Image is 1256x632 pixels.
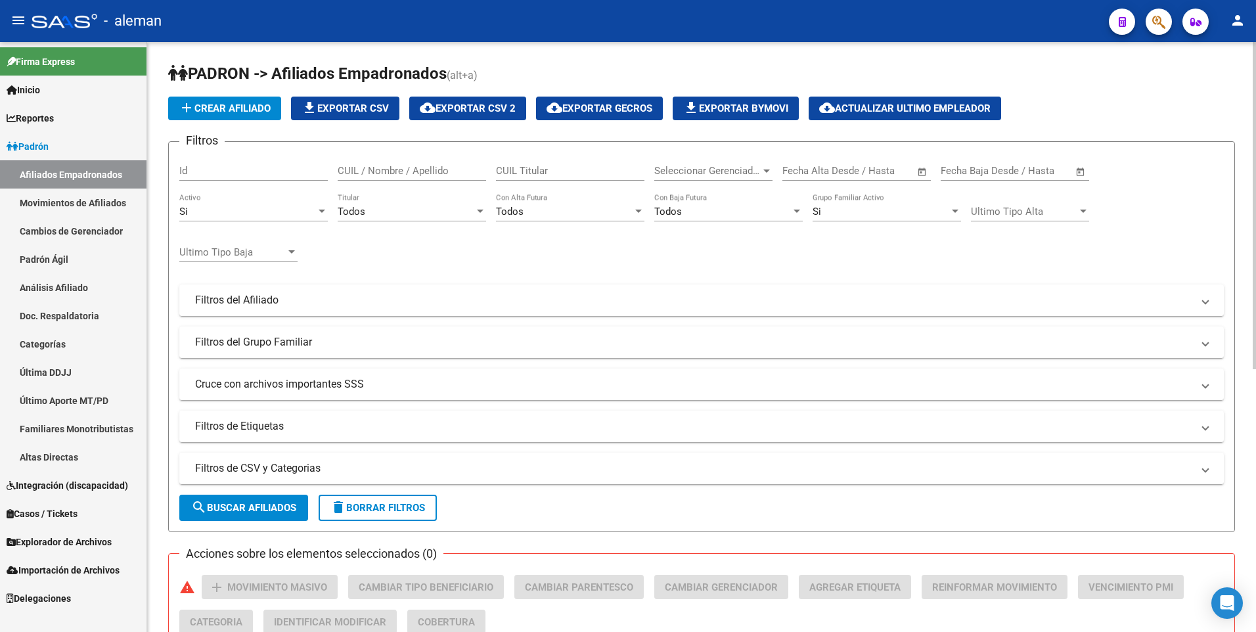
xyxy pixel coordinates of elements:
[7,563,120,577] span: Importación de Archivos
[418,616,475,628] span: Cobertura
[809,97,1001,120] button: Actualizar ultimo Empleador
[195,377,1192,392] mat-panel-title: Cruce con archivos importantes SSS
[915,164,930,179] button: Open calendar
[683,102,788,114] span: Exportar Bymovi
[179,411,1224,442] mat-expansion-panel-header: Filtros de Etiquetas
[179,206,188,217] span: Si
[179,495,308,521] button: Buscar Afiliados
[191,502,296,514] span: Buscar Afiliados
[1230,12,1245,28] mat-icon: person
[819,100,835,116] mat-icon: cloud_download
[932,581,1057,593] span: Reinformar Movimiento
[195,461,1192,476] mat-panel-title: Filtros de CSV y Categorias
[190,616,242,628] span: Categoria
[654,206,682,217] span: Todos
[683,100,699,116] mat-icon: file_download
[179,453,1224,484] mat-expansion-panel-header: Filtros de CSV y Categorias
[168,97,281,120] button: Crear Afiliado
[195,335,1192,350] mat-panel-title: Filtros del Grupo Familiar
[1211,587,1243,619] div: Open Intercom Messenger
[654,165,761,177] span: Seleccionar Gerenciador
[922,575,1067,599] button: Reinformar Movimiento
[338,206,365,217] span: Todos
[420,100,436,116] mat-icon: cloud_download
[447,69,478,81] span: (alt+a)
[179,369,1224,400] mat-expansion-panel-header: Cruce con archivos importantes SSS
[547,102,652,114] span: Exportar GECROS
[7,478,128,493] span: Integración (discapacidad)
[179,100,194,116] mat-icon: add
[7,535,112,549] span: Explorador de Archivos
[941,165,994,177] input: Fecha inicio
[813,206,821,217] span: Si
[179,246,286,258] span: Ultimo Tipo Baja
[179,327,1224,358] mat-expansion-panel-header: Filtros del Grupo Familiar
[420,102,516,114] span: Exportar CSV 2
[536,97,663,120] button: Exportar GECROS
[359,581,493,593] span: Cambiar Tipo Beneficiario
[11,12,26,28] mat-icon: menu
[179,131,225,150] h3: Filtros
[782,165,836,177] input: Fecha inicio
[809,581,901,593] span: Agregar Etiqueta
[179,102,271,114] span: Crear Afiliado
[847,165,911,177] input: Fecha fin
[202,575,338,599] button: Movimiento Masivo
[291,97,399,120] button: Exportar CSV
[1006,165,1069,177] input: Fecha fin
[7,83,40,97] span: Inicio
[673,97,799,120] button: Exportar Bymovi
[274,616,386,628] span: Identificar Modificar
[179,284,1224,316] mat-expansion-panel-header: Filtros del Afiliado
[330,502,425,514] span: Borrar Filtros
[179,545,443,563] h3: Acciones sobre los elementos seleccionados (0)
[1078,575,1184,599] button: Vencimiento PMI
[7,111,54,125] span: Reportes
[409,97,526,120] button: Exportar CSV 2
[104,7,162,35] span: - aleman
[547,100,562,116] mat-icon: cloud_download
[7,139,49,154] span: Padrón
[7,507,78,521] span: Casos / Tickets
[330,499,346,515] mat-icon: delete
[195,419,1192,434] mat-panel-title: Filtros de Etiquetas
[209,579,225,595] mat-icon: add
[819,102,991,114] span: Actualizar ultimo Empleador
[179,579,195,595] mat-icon: warning
[971,206,1077,217] span: Ultimo Tipo Alta
[195,293,1192,307] mat-panel-title: Filtros del Afiliado
[191,499,207,515] mat-icon: search
[799,575,911,599] button: Agregar Etiqueta
[496,206,524,217] span: Todos
[319,495,437,521] button: Borrar Filtros
[1073,164,1088,179] button: Open calendar
[227,581,327,593] span: Movimiento Masivo
[348,575,504,599] button: Cambiar Tipo Beneficiario
[665,581,778,593] span: Cambiar Gerenciador
[514,575,644,599] button: Cambiar Parentesco
[7,591,71,606] span: Delegaciones
[168,64,447,83] span: PADRON -> Afiliados Empadronados
[7,55,75,69] span: Firma Express
[654,575,788,599] button: Cambiar Gerenciador
[1088,581,1173,593] span: Vencimiento PMI
[302,102,389,114] span: Exportar CSV
[302,100,317,116] mat-icon: file_download
[525,581,633,593] span: Cambiar Parentesco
